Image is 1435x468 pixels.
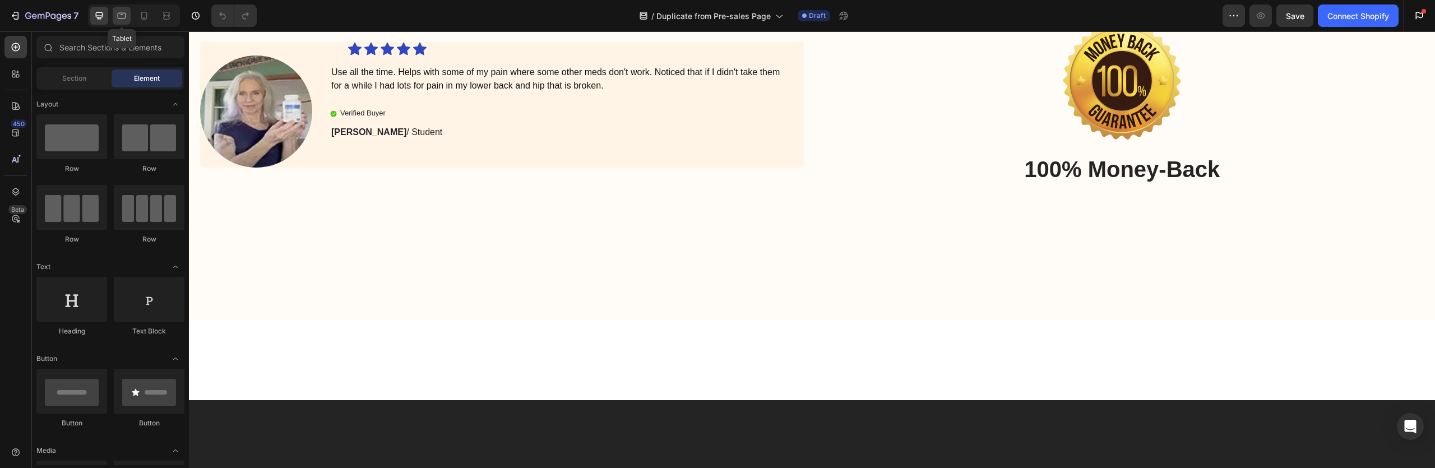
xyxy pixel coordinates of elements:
button: Save [1276,4,1313,27]
span: Save [1286,11,1304,21]
span: Button [36,354,57,364]
span: Layout [36,99,58,109]
div: Row [36,234,107,244]
span: Section [62,73,86,84]
div: Beta [8,205,27,214]
span: Duplicate from Pre-sales Page [656,10,771,22]
span: Toggle open [166,350,184,368]
div: Heading [36,326,107,336]
div: 450 [11,119,27,128]
div: Row [36,164,107,174]
span: Element [134,73,160,84]
div: Button [36,418,107,428]
button: 7 [4,4,84,27]
div: Row [114,234,184,244]
div: Open Intercom Messenger [1397,413,1424,440]
div: Row [114,164,184,174]
span: Draft [809,11,826,21]
span: Toggle open [166,95,184,113]
span: Media [36,446,56,456]
div: Undo/Redo [211,4,257,27]
div: Text Block [114,326,184,336]
iframe: Design area [189,31,1435,468]
span: Text [36,262,50,272]
span: Toggle open [166,258,184,276]
span: / [651,10,654,22]
input: Search Sections & Elements [36,36,184,58]
h2: 100% Money-Back [632,122,1235,154]
div: Connect Shopify [1327,10,1389,22]
div: Button [114,418,184,428]
button: Connect Shopify [1318,4,1399,27]
p: 7 [73,9,78,22]
span: Toggle open [166,442,184,460]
